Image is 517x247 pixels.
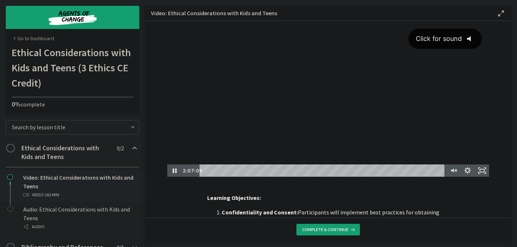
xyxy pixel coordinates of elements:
[145,21,511,177] iframe: Video Lesson
[222,209,298,216] strong: Confidentiality and Consent:
[23,173,136,199] div: Video: Ethical Considerations with Kids and Teens
[12,100,21,108] span: 0%
[12,123,127,131] span: Search by lesson title
[315,143,329,156] button: Show settings menu
[44,191,59,199] span: · 163 min
[21,144,110,161] h2: Ethical Considerations with Kids and Teens
[12,100,134,109] p: complete
[300,143,315,156] button: Unmute
[23,222,136,231] div: Audio
[6,120,139,135] div: Search by lesson title
[329,143,344,156] button: Fullscreen
[296,224,360,235] button: Complete & continue
[12,35,54,42] a: Go to Dashboard
[207,194,261,201] span: Learning Objectives:
[29,9,116,26] img: Agents of Change
[117,144,124,152] span: 0 / 2
[302,227,348,233] span: Complete & continue
[12,45,134,91] h1: Ethical Considerations with Kids and Teens (3 Ethics CE Credit)
[23,191,136,199] div: Video
[222,209,439,233] span: Participants will implement best practices for obtaining informed consent and maintaining confide...
[23,205,136,231] div: Audio: Ethical Considerations with Kids and Teens
[151,9,485,17] h3: Video: Ethical Considerations with Kids and Teens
